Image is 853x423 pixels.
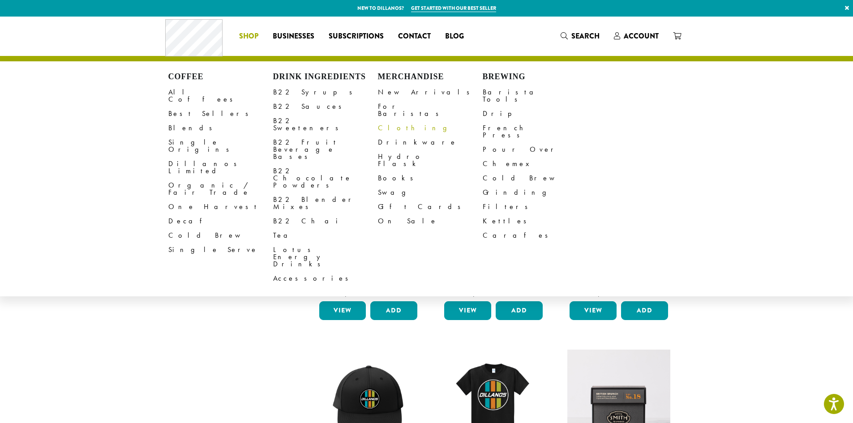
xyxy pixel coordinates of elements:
a: New Arrivals [378,85,483,99]
a: B22 Chocolate Powders [273,164,378,192]
a: Accessories [273,271,378,286]
a: Organic / Fair Trade [168,178,273,200]
a: Grinding [483,185,587,200]
a: Filters [483,200,587,214]
a: B22 Chai [273,214,378,228]
span: Contact [398,31,431,42]
a: Search [553,29,607,43]
a: Bodum Electric Milk Frother $30.00 [317,156,420,298]
a: B22 Fruit Beverage Bases [273,135,378,164]
h4: Coffee [168,72,273,82]
span: Shop [239,31,258,42]
h4: Merchandise [378,72,483,82]
span: Search [571,31,600,41]
span: Businesses [273,31,314,42]
a: One Harvest [168,200,273,214]
a: Drip [483,107,587,121]
a: On Sale [378,214,483,228]
h4: Drink Ingredients [273,72,378,82]
a: Shop [232,29,266,43]
a: Clothing [378,121,483,135]
a: French Press [483,121,587,142]
a: B22 Blender Mixes [273,192,378,214]
a: Single Serve [168,243,273,257]
a: Best Sellers [168,107,273,121]
a: Dillanos Limited [168,157,273,178]
a: Bodum Handheld Milk Frother $10.00 [567,156,670,298]
a: View [570,301,617,320]
a: View [444,301,491,320]
a: Cold Brew [483,171,587,185]
button: Add [496,301,543,320]
a: Chemex [483,157,587,171]
a: Gift Cards [378,200,483,214]
a: B22 Sauces [273,99,378,114]
a: B22 Syrups [273,85,378,99]
a: Single Origins [168,135,273,157]
a: All Coffees [168,85,273,107]
a: Cold Brew [168,228,273,243]
a: Drinkware [378,135,483,150]
span: Account [624,31,659,41]
a: Carafes [483,228,587,243]
a: Barista Tools [483,85,587,107]
a: Bodum Electric Water Kettle $25.00 [442,156,545,298]
button: Add [621,301,668,320]
a: Kettles [483,214,587,228]
button: Add [370,301,417,320]
h4: Brewing [483,72,587,82]
a: For Baristas [378,99,483,121]
a: Hydro Flask [378,150,483,171]
a: Books [378,171,483,185]
a: View [319,301,366,320]
a: Swag [378,185,483,200]
a: Decaf [168,214,273,228]
span: Subscriptions [329,31,384,42]
a: Get started with our best seller [411,4,496,12]
span: Blog [445,31,464,42]
a: Blends [168,121,273,135]
a: Pour Over [483,142,587,157]
a: Lotus Energy Drinks [273,243,378,271]
a: Tea [273,228,378,243]
a: B22 Sweeteners [273,114,378,135]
